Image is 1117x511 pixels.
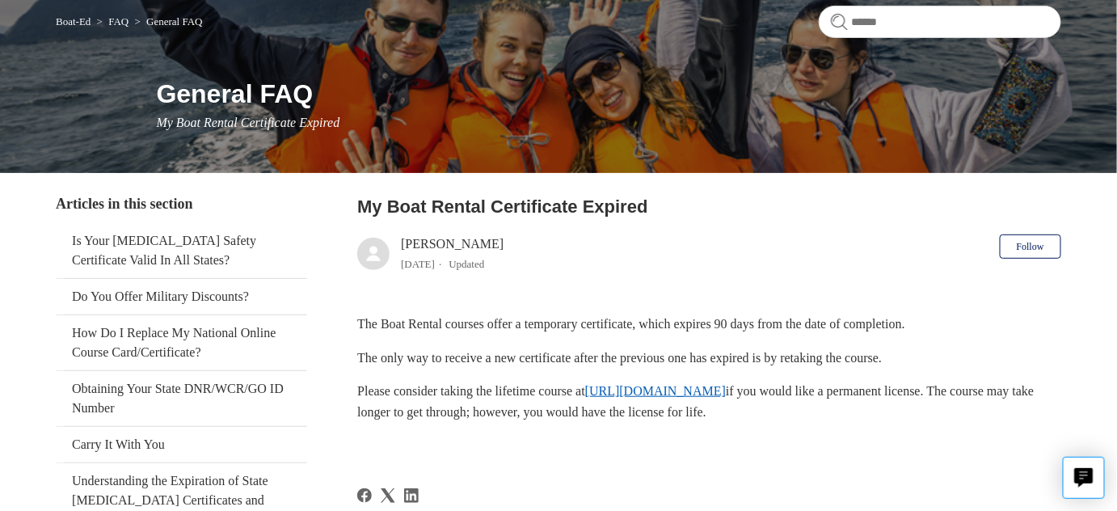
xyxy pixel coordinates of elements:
[357,317,905,331] span: The Boat Rental courses offer a temporary certificate, which expires 90 days from the date of com...
[56,15,91,27] a: Boat-Ed
[381,488,395,503] a: X Corp
[357,488,372,503] svg: Share this page on Facebook
[56,315,307,370] a: How Do I Replace My National Online Course Card/Certificate?
[156,74,1060,113] h1: General FAQ
[357,193,1061,220] h2: My Boat Rental Certificate Expired
[585,384,726,398] a: [URL][DOMAIN_NAME]
[56,371,307,426] a: Obtaining Your State DNR/WCR/GO ID Number
[1063,457,1105,499] button: Live chat
[108,15,129,27] a: FAQ
[56,196,192,212] span: Articles in this section
[156,116,339,129] span: My Boat Rental Certificate Expired
[357,384,1034,419] span: Please consider taking the lifetime course at if you would like a permanent license. The course m...
[1000,234,1061,259] button: Follow Article
[819,6,1061,38] input: Search
[94,15,132,27] li: FAQ
[401,234,504,273] div: [PERSON_NAME]
[449,258,484,270] li: Updated
[146,15,202,27] a: General FAQ
[56,279,307,315] a: Do You Offer Military Discounts?
[56,223,307,278] a: Is Your [MEDICAL_DATA] Safety Certificate Valid In All States?
[404,488,419,503] svg: Share this page on LinkedIn
[404,488,419,503] a: LinkedIn
[132,15,203,27] li: General FAQ
[357,488,372,503] a: Facebook
[401,258,435,270] time: 03/01/2024, 16:59
[56,427,307,462] a: Carry It With You
[357,351,882,365] span: The only way to receive a new certificate after the previous one has expired is by retaking the c...
[56,15,94,27] li: Boat-Ed
[381,488,395,503] svg: Share this page on X Corp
